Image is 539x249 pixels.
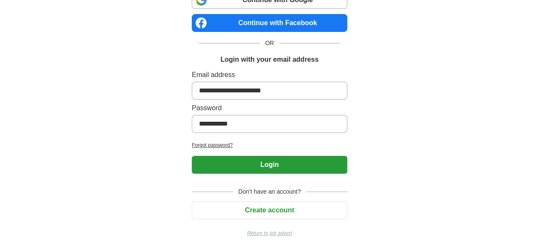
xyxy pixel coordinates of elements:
[233,187,306,196] span: Don't have an account?
[260,39,279,48] span: OR
[192,156,347,174] button: Login
[192,14,347,32] a: Continue with Facebook
[192,206,347,214] a: Create account
[192,201,347,219] button: Create account
[192,70,347,80] label: Email address
[192,229,347,237] a: Return to job advert
[192,141,347,149] a: Forgot password?
[220,54,318,65] h1: Login with your email address
[192,103,347,113] label: Password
